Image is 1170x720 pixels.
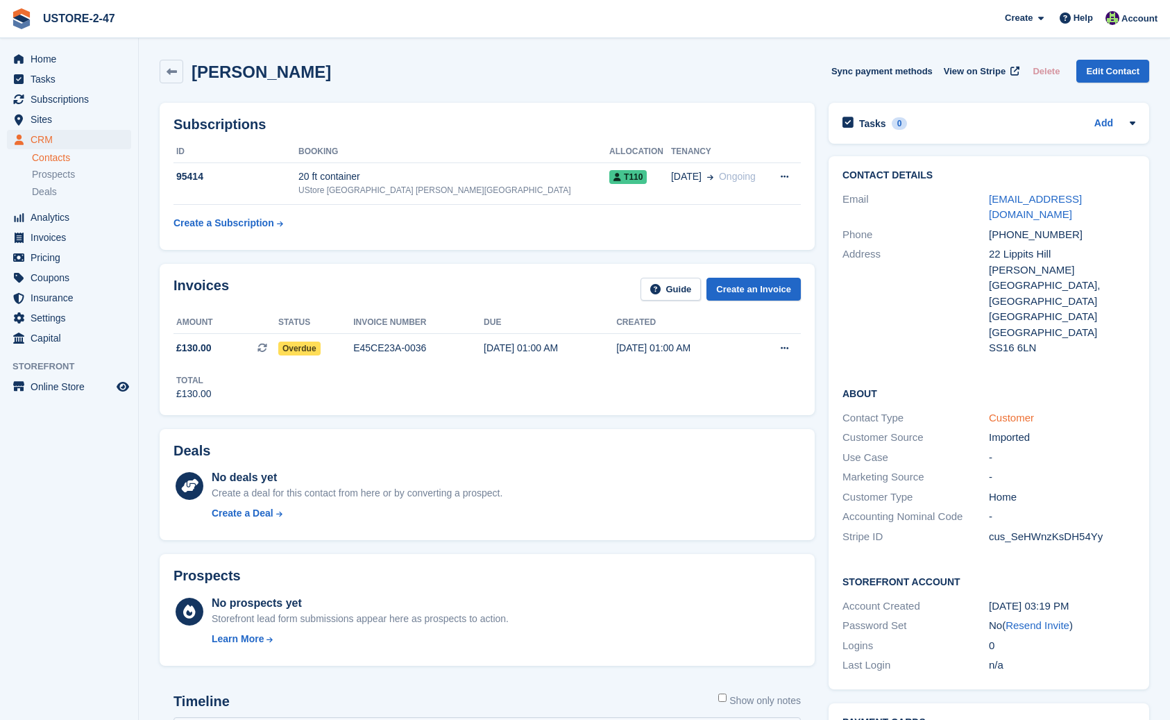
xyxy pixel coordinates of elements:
div: 20 ft container [298,169,609,184]
span: Home [31,49,114,69]
div: Logins [842,638,989,654]
span: Ongoing [719,171,756,182]
a: menu [7,69,131,89]
div: - [989,450,1135,466]
span: Tasks [31,69,114,89]
a: Resend Invite [1006,619,1069,631]
a: Guide [641,278,702,301]
th: Booking [298,141,609,163]
input: Show only notes [718,694,727,702]
h2: Prospects [173,568,241,584]
a: Preview store [115,378,131,395]
span: Insurance [31,288,114,308]
div: [DATE] 03:19 PM [989,598,1135,614]
a: menu [7,208,131,227]
div: Stripe ID [842,529,989,545]
a: menu [7,130,131,149]
div: Storefront lead form submissions appear here as prospects to action. [212,612,509,626]
div: Use Case [842,450,989,466]
div: Imported [989,430,1135,446]
span: Storefront [12,360,138,374]
div: Contact Type [842,410,989,426]
span: Create [1005,11,1033,25]
a: menu [7,248,131,267]
div: Password Set [842,618,989,634]
span: Help [1074,11,1093,25]
div: UStore [GEOGRAPHIC_DATA] [PERSON_NAME][GEOGRAPHIC_DATA] [298,184,609,196]
div: 0 [892,117,908,130]
a: Contacts [32,151,131,165]
h2: Timeline [173,694,230,710]
span: Invoices [31,228,114,247]
a: menu [7,377,131,396]
a: Create a Subscription [173,210,283,236]
div: [GEOGRAPHIC_DATA] [989,325,1135,341]
h2: Contact Details [842,170,1135,181]
th: Invoice number [353,312,484,334]
button: Delete [1027,60,1065,83]
div: Marketing Source [842,469,989,485]
a: View on Stripe [938,60,1022,83]
th: Tenancy [671,141,768,163]
span: T110 [609,170,647,184]
div: Address [842,246,989,356]
h2: Invoices [173,278,229,301]
div: Customer Source [842,430,989,446]
div: 22 Lippits Hill [989,246,1135,262]
div: cus_SeHWnzKsDH54Yy [989,529,1135,545]
div: No prospects yet [212,595,509,612]
a: Create a Deal [212,506,502,521]
span: Prospects [32,168,75,181]
div: 0 [989,638,1135,654]
div: Account Created [842,598,989,614]
a: Prospects [32,167,131,182]
img: stora-icon-8386f47178a22dfd0bd8f6a31ec36ba5ce8667c1dd55bd0f319d3a0aa187defe.svg [11,8,32,29]
label: Show only notes [718,694,801,708]
div: [GEOGRAPHIC_DATA] [989,309,1135,325]
a: menu [7,288,131,308]
th: Due [484,312,616,334]
a: menu [7,328,131,348]
div: Email [842,192,989,223]
div: Create a Subscription [173,216,274,231]
div: SS16 6LN [989,340,1135,356]
span: View on Stripe [944,65,1006,78]
h2: Storefront Account [842,574,1135,588]
a: menu [7,90,131,109]
div: Customer Type [842,489,989,505]
a: Create an Invoice [706,278,801,301]
a: Deals [32,185,131,199]
h2: About [842,386,1135,400]
span: CRM [31,130,114,149]
th: ID [173,141,298,163]
div: Phone [842,227,989,243]
div: Last Login [842,658,989,673]
a: menu [7,308,131,328]
div: n/a [989,658,1135,673]
span: £130.00 [176,341,212,355]
span: ( ) [1002,619,1073,631]
div: Accounting Nominal Code [842,509,989,525]
div: [PERSON_NAME][GEOGRAPHIC_DATA], [GEOGRAPHIC_DATA] [989,262,1135,310]
a: Learn More [212,632,509,646]
a: USTORE-2-47 [37,7,121,30]
th: Created [616,312,749,334]
div: - [989,469,1135,485]
th: Allocation [609,141,671,163]
button: Sync payment methods [831,60,933,83]
span: Analytics [31,208,114,227]
div: Create a deal for this contact from here or by converting a prospect. [212,486,502,501]
a: menu [7,228,131,247]
span: Subscriptions [31,90,114,109]
div: Home [989,489,1135,505]
div: Learn More [212,632,264,646]
a: menu [7,49,131,69]
div: No deals yet [212,469,502,486]
div: [PHONE_NUMBER] [989,227,1135,243]
span: Pricing [31,248,114,267]
h2: Tasks [859,117,886,130]
span: Sites [31,110,114,129]
span: [DATE] [671,169,702,184]
div: Create a Deal [212,506,273,521]
span: Account [1121,12,1158,26]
